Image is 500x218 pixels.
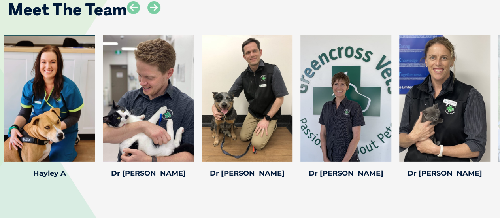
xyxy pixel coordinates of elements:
[300,170,391,177] h4: Dr [PERSON_NAME]
[4,170,95,177] h4: Hayley A
[8,1,127,18] h2: Meet The Team
[399,170,490,177] h4: Dr [PERSON_NAME]
[485,36,492,44] button: Search
[202,170,292,177] h4: Dr [PERSON_NAME]
[103,170,194,177] h4: Dr [PERSON_NAME]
